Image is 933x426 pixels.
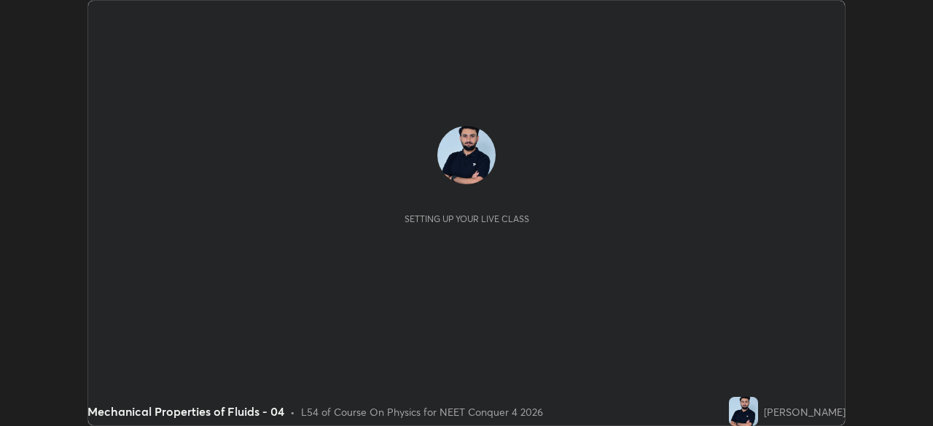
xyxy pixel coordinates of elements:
[729,397,758,426] img: ef2b50091f9441e5b7725b7ba0742755.jpg
[405,213,529,224] div: Setting up your live class
[290,404,295,419] div: •
[301,404,543,419] div: L54 of Course On Physics for NEET Conquer 4 2026
[437,126,496,184] img: ef2b50091f9441e5b7725b7ba0742755.jpg
[87,403,284,420] div: Mechanical Properties of Fluids - 04
[764,404,846,419] div: [PERSON_NAME]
